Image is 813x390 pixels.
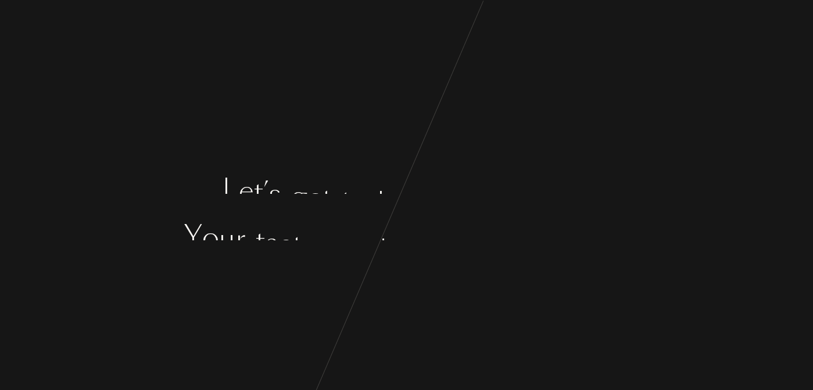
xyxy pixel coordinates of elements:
div: u [219,197,235,240]
div: o [410,197,427,240]
div: o [351,150,368,194]
div: . [618,197,624,240]
div: L [222,150,239,194]
div: s [280,197,292,240]
div: ’ [263,150,268,194]
div: a [534,197,549,240]
div: n [392,150,409,194]
div: t [292,197,302,240]
div: t [551,150,561,194]
div: . [612,197,618,240]
div: r [235,197,246,240]
div: , [586,150,592,194]
div: e [561,150,575,194]
div: p [500,197,517,240]
div: t [255,197,265,240]
div: o [202,197,219,240]
div: t [253,150,263,194]
div: e [307,150,322,194]
div: n [470,197,487,240]
div: s [599,197,612,240]
div: t [341,150,351,194]
div: r [524,197,534,240]
div: o [467,150,484,194]
div: y [453,150,467,194]
div: b [510,150,527,194]
div: u [427,197,443,240]
div: Y [184,197,202,240]
div: k [377,150,392,194]
div: t [549,197,558,240]
div: i [517,197,524,240]
div: y [396,197,410,240]
div: d [370,197,387,240]
div: o [565,197,582,240]
div: i [463,197,470,240]
div: u [484,150,500,194]
div: s [317,197,330,240]
div: e [527,150,541,194]
div: e [302,197,317,240]
div: t [322,150,332,194]
div: w [425,150,444,194]
div: a [265,197,280,240]
div: n [353,197,370,240]
div: a [339,197,353,240]
div: i [558,197,565,240]
div: g [291,150,307,194]
div: s [487,197,500,240]
div: n [582,197,599,240]
div: t [541,150,551,194]
div: e [239,150,253,194]
div: r [443,197,454,240]
div: r [575,150,586,194]
div: . [624,197,629,240]
div: o [409,150,425,194]
div: s [268,150,281,194]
